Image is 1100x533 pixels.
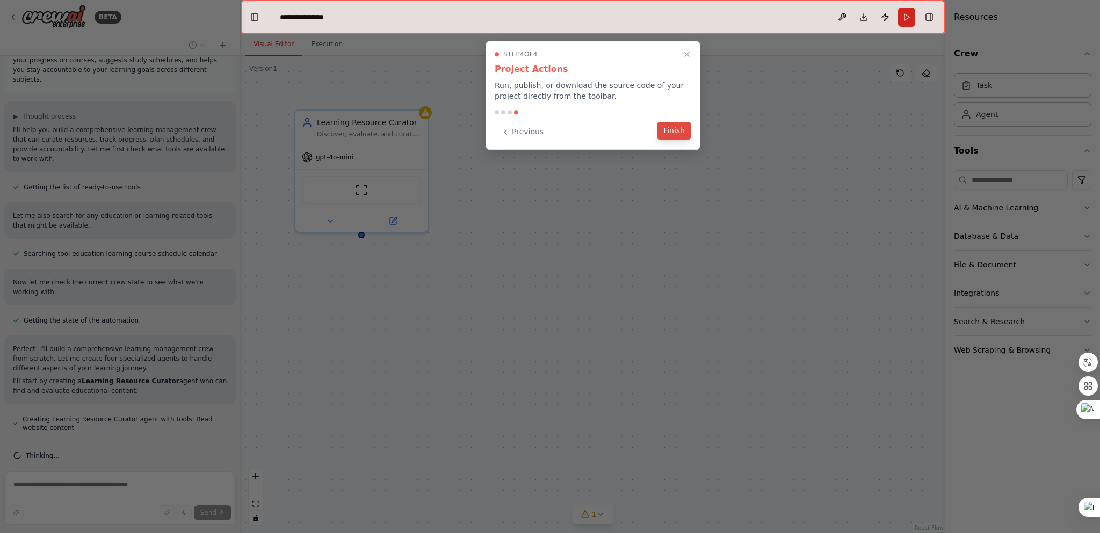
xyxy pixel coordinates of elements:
[495,123,550,141] button: Previous
[681,48,693,61] button: Close walkthrough
[495,63,691,76] h3: Project Actions
[657,122,691,140] button: Finish
[495,80,691,101] p: Run, publish, or download the source code of your project directly from the toolbar.
[503,50,538,59] span: Step 4 of 4
[247,10,262,25] button: Hide left sidebar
